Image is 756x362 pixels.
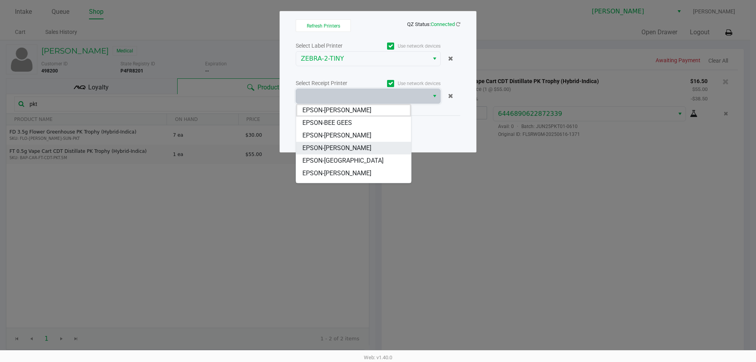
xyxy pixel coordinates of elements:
[302,181,371,191] span: EPSON-[PERSON_NAME]
[302,118,352,128] span: EPSON-BEE GEES
[307,23,340,29] span: Refresh Printers
[407,21,460,27] span: QZ Status:
[296,42,368,50] div: Select Label Printer
[368,80,441,87] label: Use network devices
[368,43,441,50] label: Use network devices
[302,131,371,140] span: EPSON-[PERSON_NAME]
[296,79,368,87] div: Select Receipt Printer
[431,21,455,27] span: Connected
[301,54,424,63] span: ZEBRA-2-TINY
[302,143,371,153] span: EPSON-[PERSON_NAME]
[302,169,371,178] span: EPSON-[PERSON_NAME]
[302,106,371,115] span: EPSON-[PERSON_NAME]
[364,355,392,360] span: Web: v1.40.0
[296,19,351,32] button: Refresh Printers
[429,89,440,103] button: Select
[429,52,440,66] button: Select
[302,156,384,165] span: EPSON-[GEOGRAPHIC_DATA]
